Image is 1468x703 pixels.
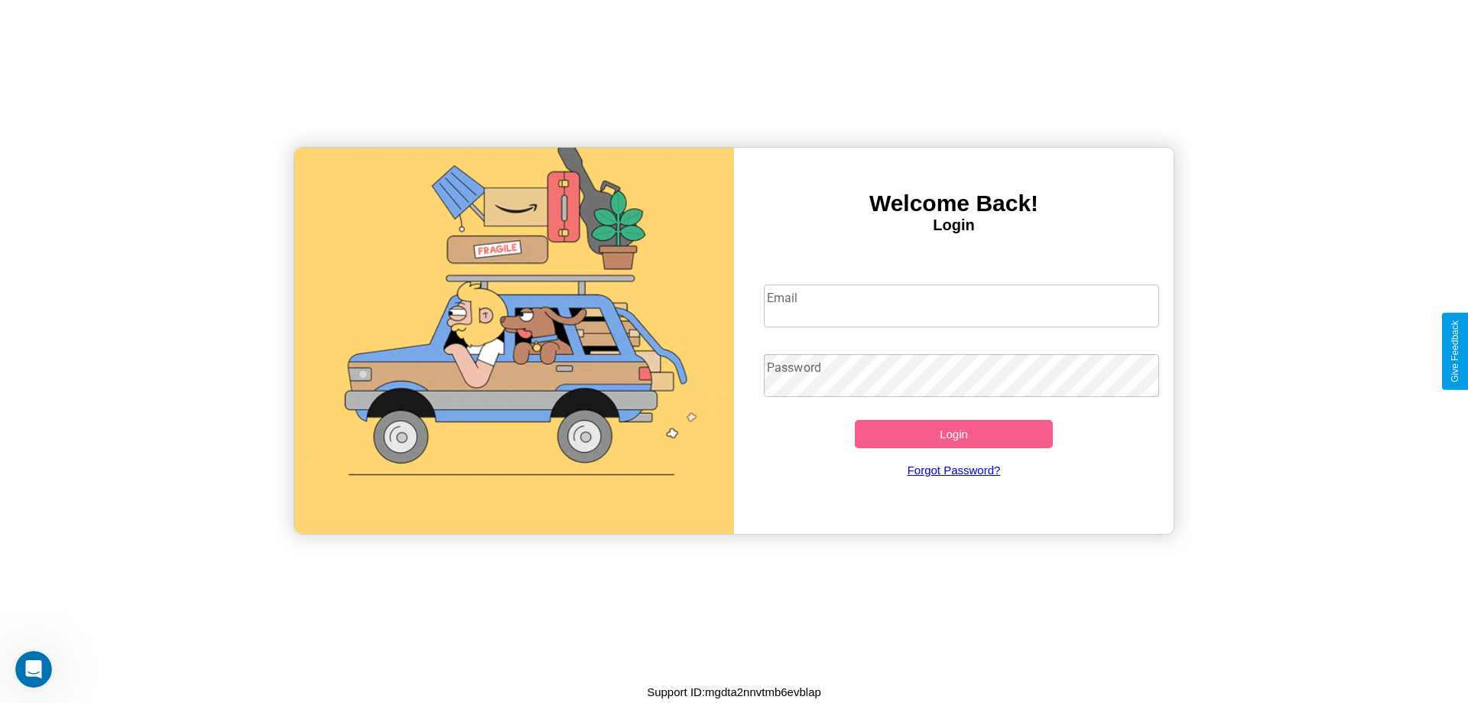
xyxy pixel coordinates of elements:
h3: Welcome Back! [734,190,1174,216]
iframe: Intercom live chat [15,651,52,688]
h4: Login [734,216,1174,234]
img: gif [294,148,734,534]
a: Forgot Password? [756,448,1152,492]
button: Login [855,420,1053,448]
p: Support ID: mgdta2nnvtmb6evblap [647,682,821,702]
div: Give Feedback [1450,321,1460,382]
